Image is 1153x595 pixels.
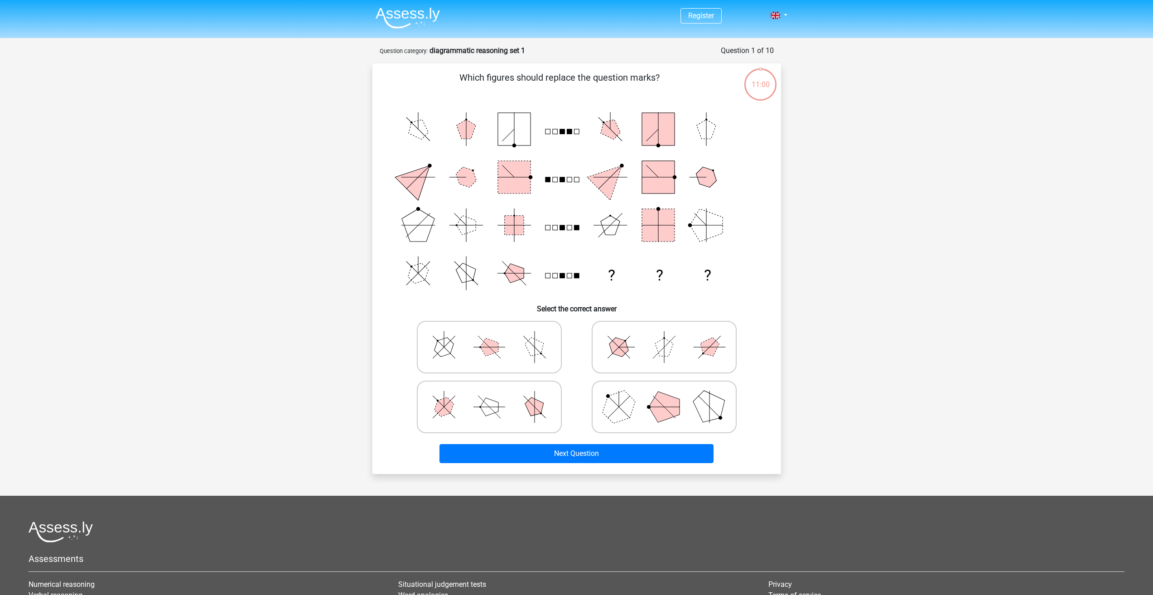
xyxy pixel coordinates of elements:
[743,68,777,90] div: 11:00
[721,45,774,56] div: Question 1 of 10
[656,266,663,284] text: ?
[387,297,767,313] h6: Select the correct answer
[376,7,440,29] img: Assessly
[704,266,711,284] text: ?
[29,553,1124,564] h5: Assessments
[29,521,93,542] img: Assessly logo
[429,46,525,55] strong: diagrammatic reasoning set 1
[387,71,733,98] p: Which figures should replace the question marks?
[768,580,792,589] a: Privacy
[439,444,714,463] button: Next Question
[398,580,486,589] a: Situational judgement tests
[29,580,95,589] a: Numerical reasoning
[688,11,714,20] a: Register
[380,48,428,54] small: Question category:
[608,266,615,284] text: ?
